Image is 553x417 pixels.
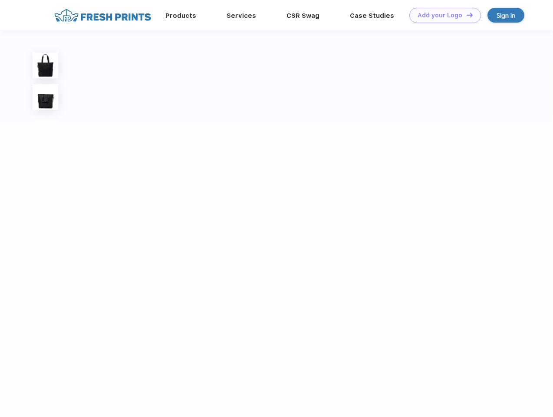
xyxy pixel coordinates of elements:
div: Sign in [497,10,515,20]
img: fo%20logo%202.webp [52,8,154,23]
div: Add your Logo [418,12,462,19]
img: func=resize&h=100 [33,53,58,78]
img: func=resize&h=100 [33,84,58,110]
a: Products [165,12,196,20]
a: Sign in [487,8,524,23]
img: DT [467,13,473,17]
